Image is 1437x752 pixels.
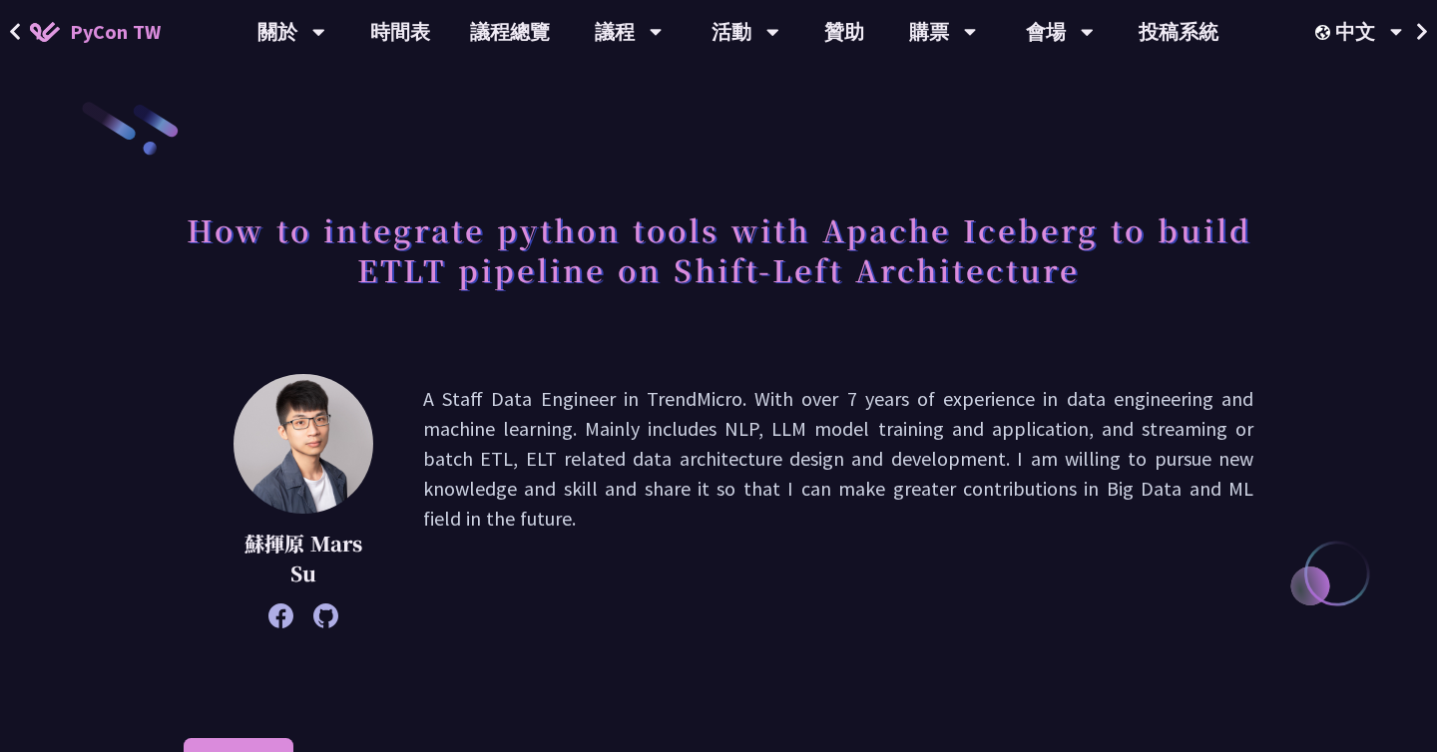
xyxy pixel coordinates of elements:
[10,7,181,57] a: PyCon TW
[1315,25,1335,40] img: Locale Icon
[30,22,60,42] img: Home icon of PyCon TW 2025
[70,17,161,47] span: PyCon TW
[234,529,373,588] p: 蘇揮原 Mars Su
[423,384,1253,618] p: A Staff Data Engineer in TrendMicro. With over 7 years of experience in data engineering and mach...
[234,374,373,514] img: 蘇揮原 Mars Su
[184,199,1253,299] h1: How to integrate python tools with Apache Iceberg to build ETLT pipeline on Shift-Left Architecture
